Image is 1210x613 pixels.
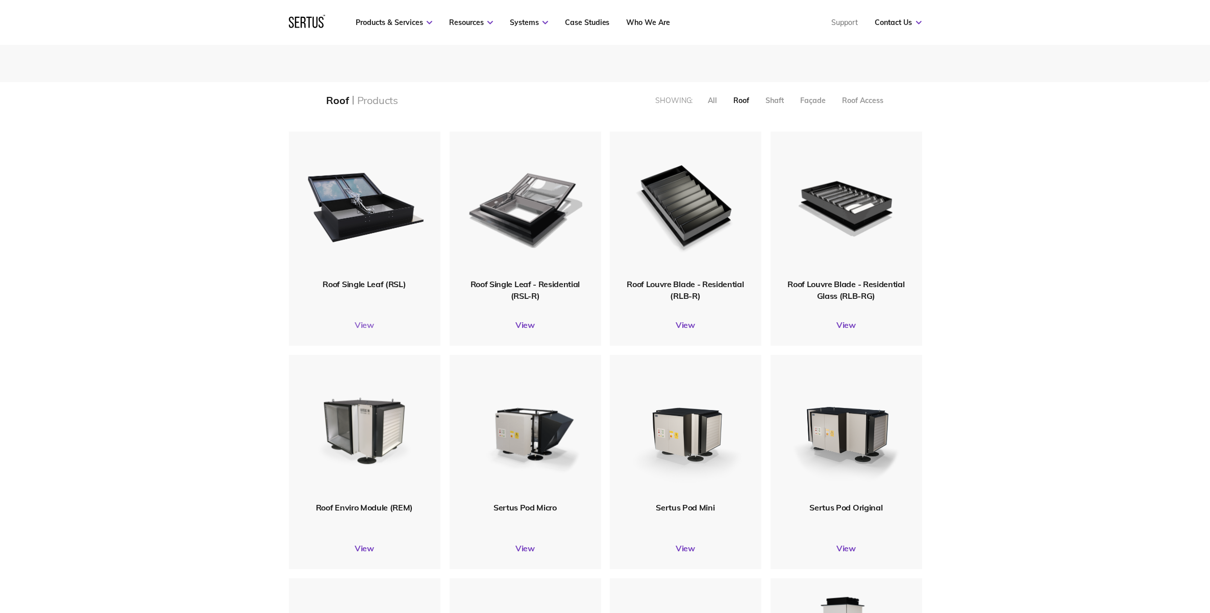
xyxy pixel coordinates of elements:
[449,18,493,27] a: Resources
[875,18,922,27] a: Contact Us
[471,279,580,300] span: Roof Single Leaf - Residential (RSL-R)
[610,320,761,330] a: View
[450,320,601,330] a: View
[450,543,601,553] a: View
[610,543,761,553] a: View
[316,502,413,513] span: Roof Enviro Module (REM)
[510,18,548,27] a: Systems
[327,94,349,107] div: Roof
[656,96,693,105] div: Showing:
[357,94,398,107] div: Products
[627,18,671,27] a: Who We Are
[787,279,904,300] span: Roof Louvre Blade - Residential Glass (RLB-RG)
[289,543,440,553] a: View
[289,320,440,330] a: View
[565,18,610,27] a: Case Studies
[323,279,406,289] span: Roof Single Leaf (RSL)
[1027,496,1210,613] iframe: Chat Widget
[832,18,858,27] a: Support
[708,96,718,105] div: All
[771,543,922,553] a: View
[627,279,744,300] span: Roof Louvre Blade - Residential (RLB-R)
[843,96,884,105] div: Roof Access
[493,502,557,513] span: Sertus Pod Micro
[771,320,922,330] a: View
[801,96,826,105] div: Façade
[766,96,784,105] div: Shaft
[734,96,750,105] div: Roof
[656,502,714,513] span: Sertus Pod Mini
[356,18,432,27] a: Products & Services
[810,502,883,513] span: Sertus Pod Original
